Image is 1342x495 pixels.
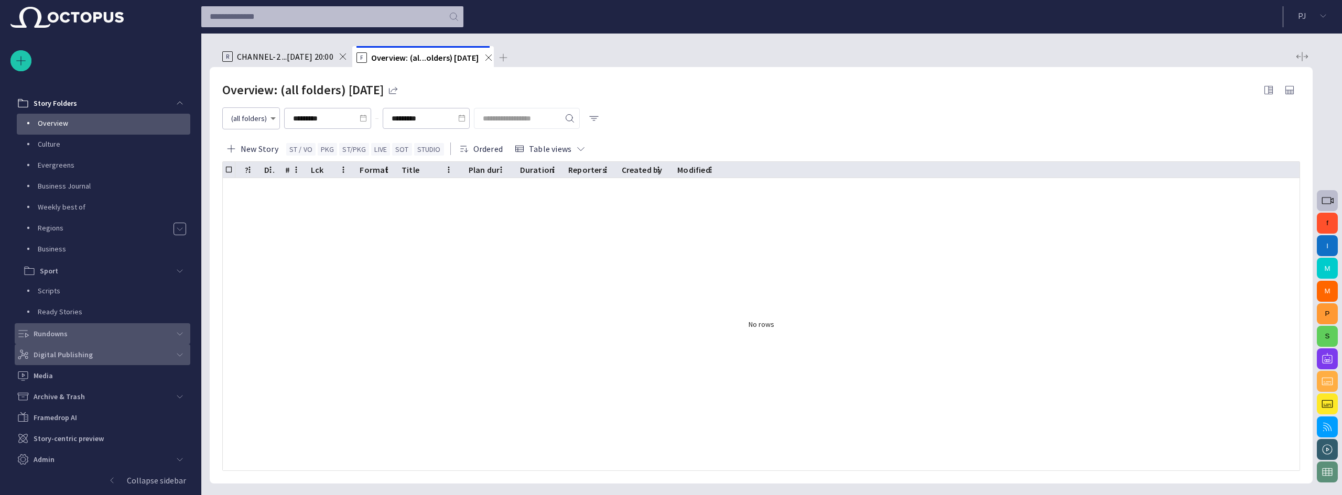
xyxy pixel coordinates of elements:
[17,239,190,260] div: Business
[1317,281,1338,302] button: M
[17,281,190,302] div: Scripts
[264,164,274,175] div: Description1
[10,470,190,491] button: Collapse sidebar
[1317,303,1338,324] button: P
[40,266,58,276] p: Sport
[222,51,233,62] p: R
[34,433,104,444] p: Story-centric preview
[17,135,190,156] div: Culture
[17,197,190,218] div: Weekly best of
[651,162,666,177] button: Created by column menu
[546,162,561,177] button: Duration column menu
[34,412,77,423] p: Framedrop AI
[38,139,190,149] p: Culture
[1317,326,1338,347] button: S
[34,454,55,465] p: Admin
[469,164,500,175] div: Plan dur
[286,143,316,156] button: ST / VO
[38,306,190,317] p: Ready Stories
[289,162,304,177] button: # column menu
[10,51,190,430] ul: main menu
[17,218,190,239] div: Regions
[34,370,53,381] p: Media
[380,162,394,177] button: Format column menu
[392,143,412,156] button: SOT
[352,46,494,67] div: FOverview: (al...olders) [DATE]
[242,162,257,177] button: ? column menu
[34,391,85,402] p: Archive & Trash
[34,328,68,339] p: Rundowns
[38,285,190,296] p: Scripts
[222,83,384,97] h2: Overview: (all folders) [DATE]
[237,51,333,62] span: CHANNEL-2 ...[DATE] 20:00
[223,178,1300,470] div: No rows
[494,162,508,177] button: Plan dur column menu
[414,143,444,156] button: STUDIO
[677,164,710,175] div: Modified
[599,162,613,177] button: Reporters column menu
[568,164,606,175] div: Reporters
[455,139,506,158] button: Ordered
[1317,235,1338,256] button: I
[38,181,190,191] p: Business Journal
[218,46,352,67] div: RCHANNEL-2 ...[DATE] 20:00
[17,302,190,323] div: Ready Stories
[10,7,124,28] img: Octopus News Room
[34,349,93,360] p: Digital Publishing
[318,143,338,156] button: PKG
[1317,258,1338,279] button: M
[127,474,186,487] p: Collapse sidebar
[38,160,190,170] p: Evergreens
[1298,9,1306,22] p: P J
[704,162,718,177] button: Modified column menu
[311,164,324,175] div: Lck
[339,143,369,156] button: ST/PKG
[10,407,190,428] div: Framedrop AI
[622,164,663,175] div: Created by
[336,162,351,177] button: Lck column menu
[402,164,419,175] div: Title
[511,139,590,158] button: Table views
[38,223,173,233] p: Regions
[1317,213,1338,234] button: f
[285,164,290,175] div: #
[38,244,190,254] p: Business
[356,52,367,63] p: F
[17,156,190,177] div: Evergreens
[38,118,190,128] p: Overview
[10,428,190,449] div: Story-centric preview
[520,164,555,175] div: Duration
[441,162,456,177] button: Title column menu
[223,108,279,129] div: (all folders)
[17,177,190,197] div: Business Journal
[10,365,190,386] div: Media
[1290,6,1336,25] button: PJ
[17,114,190,135] div: Overview
[38,202,190,212] p: Weekly best of
[263,162,278,177] button: Description1 column menu
[360,164,388,175] div: Format
[34,98,77,108] p: Story Folders
[371,52,479,63] span: Overview: (al...olders) [DATE]
[222,139,282,158] button: New Story
[371,143,390,156] button: LIVE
